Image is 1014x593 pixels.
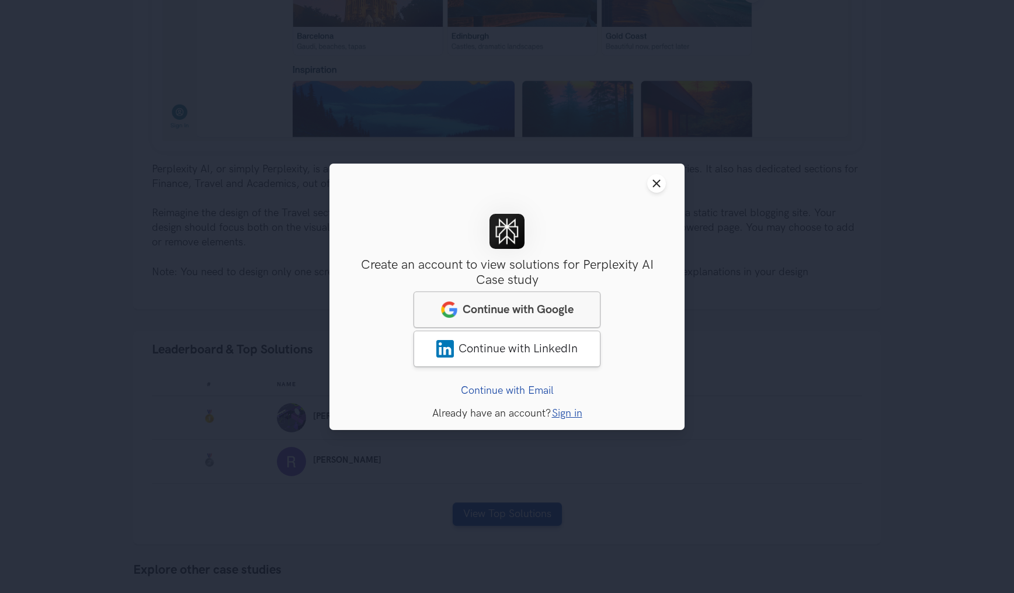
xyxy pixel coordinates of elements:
h3: Create an account to view solutions for Perplexity AI Case study [348,258,666,289]
img: LinkedIn [436,339,454,357]
a: LinkedInContinue with LinkedIn [414,330,600,366]
a: Continue with Email [461,384,554,396]
a: googleContinue with Google [414,291,600,327]
a: Sign in [552,407,582,419]
span: Continue with LinkedIn [459,341,578,355]
span: Already have an account? [432,407,551,419]
span: Continue with Google [463,302,574,316]
img: google [440,300,458,318]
